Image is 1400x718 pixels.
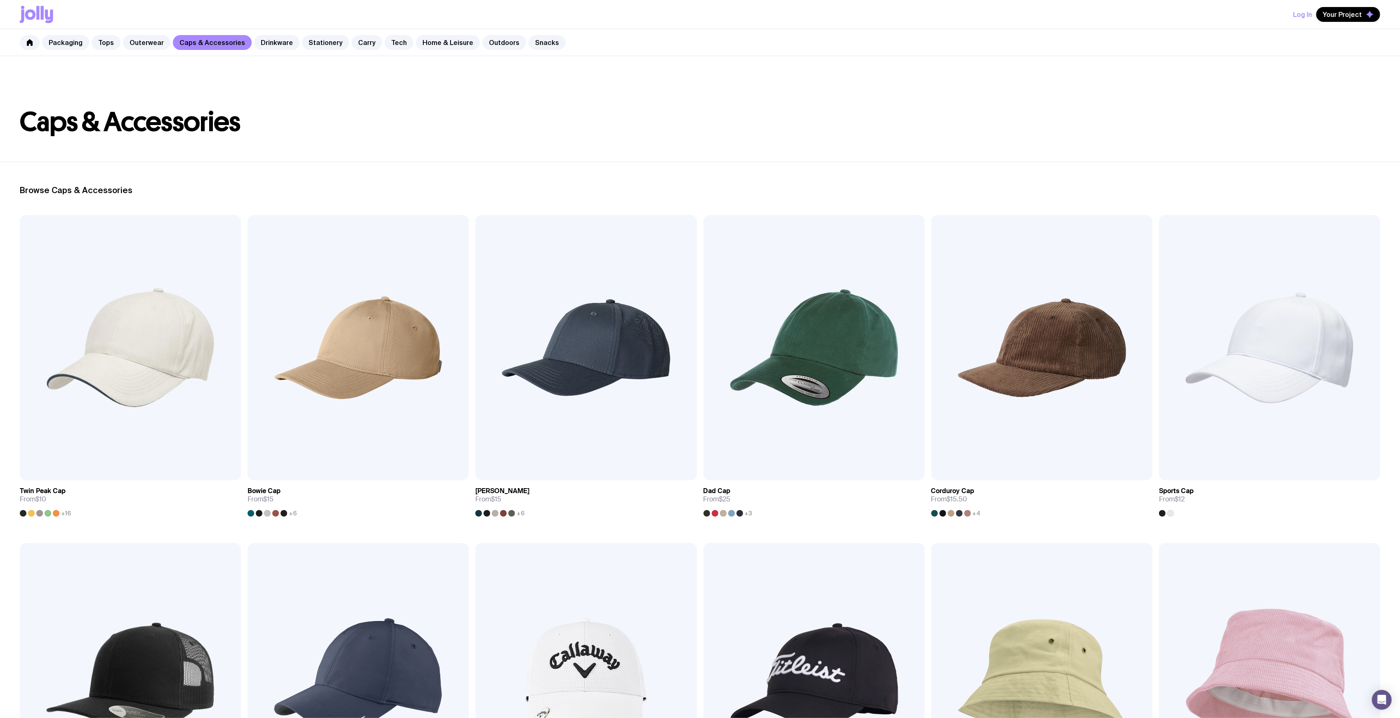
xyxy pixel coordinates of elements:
a: Dad CapFrom$25+3 [704,480,925,517]
a: Sports CapFrom$12 [1159,480,1380,517]
a: Drinkware [254,35,300,50]
a: Snacks [529,35,566,50]
span: From [931,495,968,503]
span: $15.50 [947,495,968,503]
a: Carry [352,35,382,50]
h2: Browse Caps & Accessories [20,185,1380,195]
h3: Twin Peak Cap [20,487,66,495]
a: Caps & Accessories [173,35,252,50]
span: From [475,495,501,503]
a: Tops [92,35,120,50]
span: From [1159,495,1185,503]
span: From [248,495,274,503]
a: Tech [385,35,413,50]
span: +4 [973,510,981,517]
span: $25 [719,495,731,503]
div: Open Intercom Messenger [1372,690,1392,710]
span: From [20,495,46,503]
a: Outerwear [123,35,170,50]
span: $15 [263,495,274,503]
a: Packaging [42,35,89,50]
span: +6 [517,510,524,517]
span: Your Project [1323,10,1362,19]
button: Your Project [1316,7,1380,22]
a: Corduroy CapFrom$15.50+4 [931,480,1152,517]
h3: [PERSON_NAME] [475,487,529,495]
a: Outdoors [482,35,526,50]
span: $12 [1175,495,1185,503]
a: Stationery [302,35,349,50]
span: $10 [35,495,46,503]
a: [PERSON_NAME]From$15+6 [475,480,696,517]
span: +16 [61,510,71,517]
h3: Bowie Cap [248,487,281,495]
a: Twin Peak CapFrom$10+16 [20,480,241,517]
a: Home & Leisure [416,35,480,50]
span: +3 [745,510,753,517]
span: +6 [289,510,297,517]
span: From [704,495,731,503]
h3: Sports Cap [1159,487,1194,495]
h1: Caps & Accessories [20,109,1380,135]
h3: Corduroy Cap [931,487,975,495]
button: Log In [1293,7,1312,22]
a: Bowie CapFrom$15+6 [248,480,469,517]
h3: Dad Cap [704,487,731,495]
span: $15 [491,495,501,503]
